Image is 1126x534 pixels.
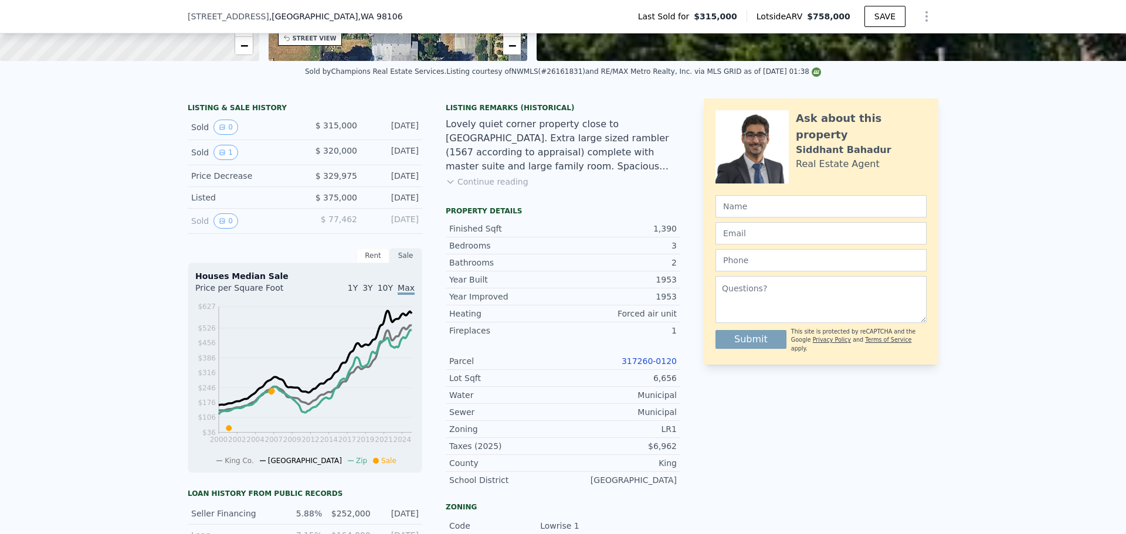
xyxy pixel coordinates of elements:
[195,270,415,282] div: Houses Median Sale
[367,120,419,135] div: [DATE]
[202,428,216,437] tspan: $36
[563,291,677,302] div: 1953
[389,248,422,263] div: Sale
[228,436,246,444] tspan: 2002
[378,283,393,292] span: 10Y
[225,457,254,465] span: King Co.
[235,37,253,55] a: Zoom out
[796,143,891,157] div: Siddhant Bahadur
[449,440,563,452] div: Taxes (2025)
[446,67,821,76] div: Listing courtesy of NWMLS (#26161831) and RE/MAX Metro Realty, Inc. via MLS GRID as of [DATE] 01:38
[563,240,677,251] div: 3
[188,103,422,115] div: LISTING & SALE HISTORY
[796,110,927,143] div: Ask about this property
[338,436,357,444] tspan: 2017
[449,257,563,268] div: Bathrooms
[449,389,563,401] div: Water
[198,354,216,362] tspan: $386
[367,192,419,203] div: [DATE]
[503,37,521,55] a: Zoom out
[446,176,528,188] button: Continue reading
[321,215,357,224] span: $ 77,462
[563,440,677,452] div: $6,962
[316,193,357,202] span: $ 375,000
[449,474,563,486] div: School District
[563,406,677,418] div: Municipal
[191,213,296,229] div: Sold
[807,12,850,21] span: $758,000
[449,457,563,469] div: County
[449,355,563,367] div: Parcel
[198,324,216,332] tspan: $526
[563,308,677,319] div: Forced air unit
[357,248,389,263] div: Rent
[449,274,563,285] div: Year Built
[915,5,938,28] button: Show Options
[316,146,357,155] span: $ 320,000
[301,436,320,444] tspan: 2012
[265,436,283,444] tspan: 2007
[563,457,677,469] div: King
[449,325,563,336] div: Fireplaces
[198,413,216,421] tspan: $106
[198,369,216,377] tspan: $316
[213,213,238,229] button: View historical data
[269,11,403,22] span: , [GEOGRAPHIC_DATA]
[198,399,216,407] tspan: $176
[791,328,927,353] div: This site is protected by reCAPTCHA and the Google and apply.
[283,436,301,444] tspan: 2009
[796,157,880,171] div: Real Estate Agent
[213,145,238,160] button: View historical data
[638,11,694,22] span: Last Sold for
[449,308,563,319] div: Heating
[540,520,581,532] div: Lowrise 1
[563,474,677,486] div: [GEOGRAPHIC_DATA]
[449,406,563,418] div: Sewer
[240,38,247,53] span: −
[563,274,677,285] div: 1953
[381,457,396,465] span: Sale
[191,145,296,160] div: Sold
[198,302,216,311] tspan: $627
[210,436,228,444] tspan: 2000
[864,6,905,27] button: SAVE
[305,67,446,76] div: Sold by Champions Real Estate Services .
[757,11,807,22] span: Lotside ARV
[449,372,563,384] div: Lot Sqft
[446,103,680,113] div: Listing Remarks (Historical)
[191,192,296,203] div: Listed
[191,120,296,135] div: Sold
[375,436,393,444] tspan: 2021
[715,195,927,217] input: Name
[378,508,419,519] div: [DATE]
[367,145,419,160] div: [DATE]
[191,170,296,182] div: Price Decrease
[198,339,216,347] tspan: $456
[367,170,419,182] div: [DATE]
[563,423,677,435] div: LR1
[398,283,415,295] span: Max
[449,520,540,532] div: Code
[449,223,563,234] div: Finished Sqft
[198,384,216,392] tspan: $246
[316,121,357,130] span: $ 315,000
[191,508,274,519] div: Seller Financing
[715,249,927,271] input: Phone
[358,12,402,21] span: , WA 98106
[563,389,677,401] div: Municipal
[563,223,677,234] div: 1,390
[394,436,412,444] tspan: 2024
[449,423,563,435] div: Zoning
[446,117,680,174] div: Lovely quiet corner property close to [GEOGRAPHIC_DATA]. Extra large sized rambler (1567 accordin...
[622,356,677,366] a: 317260-0120
[281,508,322,519] div: 5.88%
[356,457,367,465] span: Zip
[357,436,375,444] tspan: 2019
[449,240,563,251] div: Bedrooms
[694,11,737,22] span: $315,000
[446,502,680,512] div: Zoning
[508,38,516,53] span: −
[563,372,677,384] div: 6,656
[348,283,358,292] span: 1Y
[812,67,821,77] img: NWMLS Logo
